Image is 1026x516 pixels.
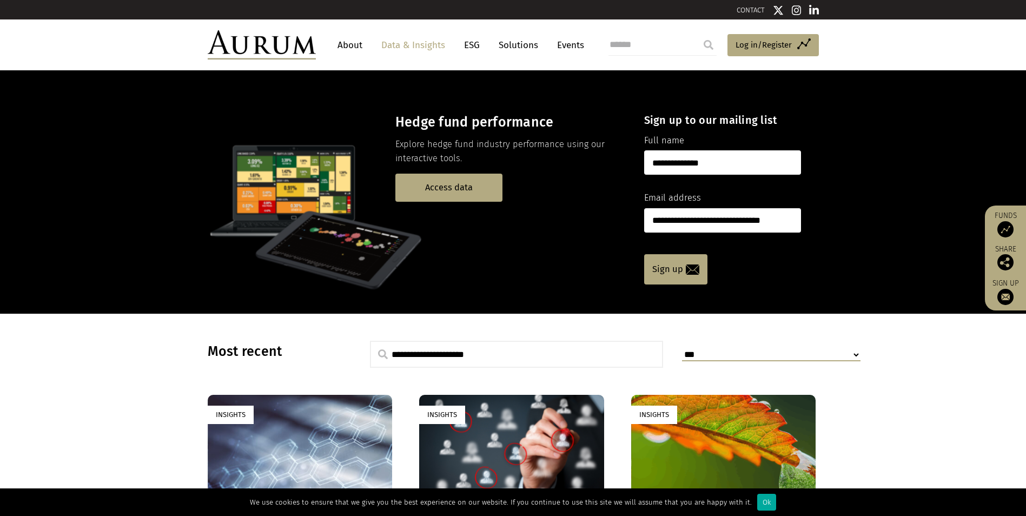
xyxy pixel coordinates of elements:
[332,35,368,55] a: About
[997,221,1014,237] img: Access Funds
[459,35,485,55] a: ESG
[727,34,819,57] a: Log in/Register
[736,38,792,51] span: Log in/Register
[792,5,802,16] img: Instagram icon
[997,289,1014,305] img: Sign up to our newsletter
[395,114,625,130] h3: Hedge fund performance
[757,494,776,511] div: Ok
[990,211,1021,237] a: Funds
[737,6,765,14] a: CONTACT
[493,35,544,55] a: Solutions
[552,35,584,55] a: Events
[644,134,684,148] label: Full name
[395,174,502,201] a: Access data
[698,34,719,56] input: Submit
[644,114,801,127] h4: Sign up to our mailing list
[686,264,699,275] img: email-icon
[997,254,1014,270] img: Share this post
[644,254,707,285] a: Sign up
[395,137,625,166] p: Explore hedge fund industry performance using our interactive tools.
[208,343,343,360] h3: Most recent
[376,35,451,55] a: Data & Insights
[809,5,819,16] img: Linkedin icon
[644,191,701,205] label: Email address
[419,406,465,424] div: Insights
[631,406,677,424] div: Insights
[990,279,1021,305] a: Sign up
[208,406,254,424] div: Insights
[208,30,316,59] img: Aurum
[990,246,1021,270] div: Share
[378,349,388,359] img: search.svg
[773,5,784,16] img: Twitter icon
